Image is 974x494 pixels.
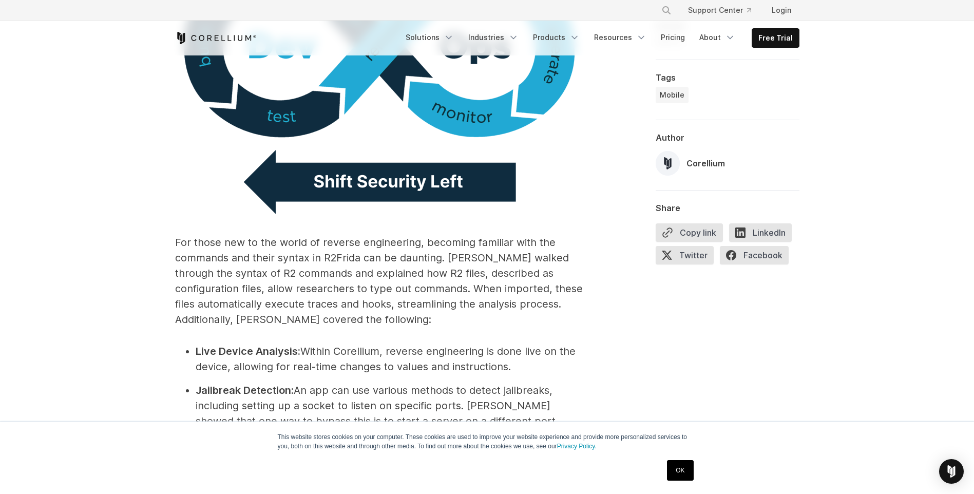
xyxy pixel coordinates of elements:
div: Open Intercom Messenger [939,459,964,484]
a: Mobile [656,87,689,103]
div: Share [656,203,799,213]
span: Twitter [656,246,714,264]
div: Navigation Menu [649,1,799,20]
a: Free Trial [752,29,799,47]
p: For those new to the world of reverse engineering, becoming familiar with the commands and their ... [175,235,586,327]
span: Mobile [660,90,684,100]
a: Solutions [399,28,460,47]
a: Privacy Policy. [557,443,597,450]
a: Corellium Home [175,32,257,44]
a: Pricing [655,28,691,47]
a: Resources [588,28,653,47]
a: Support Center [680,1,759,20]
a: Industries [462,28,525,47]
strong: Live Device Analysis: [196,345,300,357]
a: About [693,28,741,47]
img: Corellium [656,151,680,176]
div: Corellium [686,157,725,169]
a: OK [667,460,693,481]
a: LinkedIn [729,223,798,246]
div: Tags [656,72,799,83]
a: Login [763,1,799,20]
span: LinkedIn [729,223,792,242]
div: Navigation Menu [399,28,799,48]
p: This website stores cookies on your computer. These cookies are used to improve your website expe... [278,432,697,451]
li: An app can use various methods to detect jailbreaks, including setting up a socket to listen on s... [196,383,586,429]
strong: Jailbreak Detection: [196,384,294,396]
a: Products [527,28,586,47]
div: Author [656,132,799,143]
button: Copy link [656,223,723,242]
li: Within Corellium, reverse engineering is done live on the device, allowing for real-time changes ... [196,344,586,374]
a: Twitter [656,246,720,269]
span: Facebook [720,246,789,264]
button: Search [657,1,676,20]
a: Facebook [720,246,795,269]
